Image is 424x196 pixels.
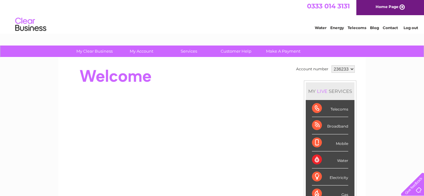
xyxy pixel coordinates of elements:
a: My Account [116,46,167,57]
a: Customer Help [210,46,262,57]
a: Services [163,46,214,57]
a: My Clear Business [69,46,120,57]
div: Water [312,151,348,168]
a: Telecoms [348,26,366,31]
div: MY SERVICES [306,82,354,100]
a: Blog [370,26,379,31]
div: Clear Business is a trading name of Verastar Limited (registered in [GEOGRAPHIC_DATA] No. 3667643... [66,3,359,30]
a: Water [315,26,327,31]
a: Energy [330,26,344,31]
a: Make A Payment [258,46,309,57]
div: LIVE [316,88,329,94]
div: Telecoms [312,100,348,117]
a: 0333 014 3131 [307,3,350,11]
a: Contact [383,26,398,31]
div: Broadband [312,117,348,134]
img: logo.png [15,16,47,35]
div: Electricity [312,168,348,185]
div: Mobile [312,134,348,151]
a: Log out [404,26,418,31]
td: Account number [295,64,330,74]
